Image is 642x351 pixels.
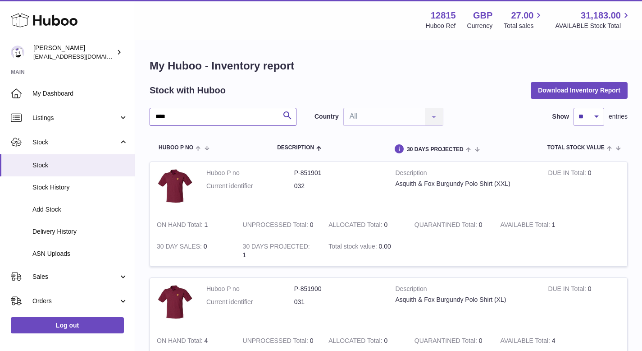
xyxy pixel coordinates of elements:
strong: DUE IN Total [548,169,587,179]
div: Asquith & Fox Burgundy Polo Shirt (XL) [396,296,535,304]
span: [EMAIL_ADDRESS][DOMAIN_NAME] [33,53,132,60]
img: product image [157,285,193,321]
dt: Huboo P no [206,285,294,293]
strong: ALLOCATED Total [328,337,384,346]
span: Sales [32,272,118,281]
td: 1 [236,236,322,266]
span: 0.00 [379,243,391,250]
dd: P-851901 [294,169,382,177]
span: AVAILABLE Stock Total [555,22,631,30]
strong: QUARANTINED Total [414,337,479,346]
span: Orders [32,297,118,305]
td: 0 [236,214,322,236]
label: Country [314,112,339,121]
div: [PERSON_NAME] [33,44,114,61]
span: My Dashboard [32,89,128,98]
span: Stock [32,138,118,147]
dd: 031 [294,298,382,306]
strong: Total stock value [328,243,378,252]
div: Huboo Ref [426,22,456,30]
label: Show [552,112,569,121]
dt: Huboo P no [206,169,294,177]
strong: 30 DAY SALES [157,243,204,252]
td: 0 [541,162,627,214]
dd: 032 [294,182,382,190]
strong: GBP [473,9,492,22]
dt: Current identifier [206,298,294,306]
strong: UNPROCESSED Total [243,337,310,346]
span: 27.00 [511,9,533,22]
span: 31,183.00 [581,9,621,22]
strong: ALLOCATED Total [328,221,384,231]
td: 0 [322,214,408,236]
dd: P-851900 [294,285,382,293]
div: Currency [467,22,493,30]
strong: ON HAND Total [157,337,205,346]
a: Log out [11,317,124,333]
strong: AVAILABLE Total [500,221,551,231]
button: Download Inventory Report [531,82,628,98]
span: ASN Uploads [32,249,128,258]
span: Huboo P no [159,145,193,151]
a: 31,183.00 AVAILABLE Stock Total [555,9,631,30]
span: Description [277,145,314,151]
span: Stock [32,161,128,170]
strong: QUARANTINED Total [414,221,479,231]
a: 27.00 Total sales [504,9,544,30]
span: Stock History [32,183,128,192]
span: 30 DAYS PROJECTED [407,147,464,152]
td: 1 [493,214,579,236]
strong: 30 DAYS PROJECTED [243,243,310,252]
span: Delivery History [32,227,128,236]
strong: 12815 [431,9,456,22]
span: 0 [479,337,483,344]
dt: Current identifier [206,182,294,190]
img: product image [157,169,193,205]
span: Total stock value [547,145,605,151]
strong: Description [396,169,535,180]
span: entries [609,112,628,121]
span: 0 [479,221,483,228]
strong: AVAILABLE Total [500,337,551,346]
td: 0 [150,236,236,266]
span: Add Stock [32,205,128,214]
h1: My Huboo - Inventory report [150,59,628,73]
img: shophawksclub@gmail.com [11,46,24,59]
div: Asquith & Fox Burgundy Polo Shirt (XXL) [396,180,535,188]
strong: UNPROCESSED Total [243,221,310,231]
strong: Description [396,285,535,296]
span: Total sales [504,22,544,30]
td: 1 [150,214,236,236]
h2: Stock with Huboo [150,84,226,97]
strong: DUE IN Total [548,285,587,295]
span: Listings [32,114,118,122]
td: 0 [541,278,627,330]
strong: ON HAND Total [157,221,205,231]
